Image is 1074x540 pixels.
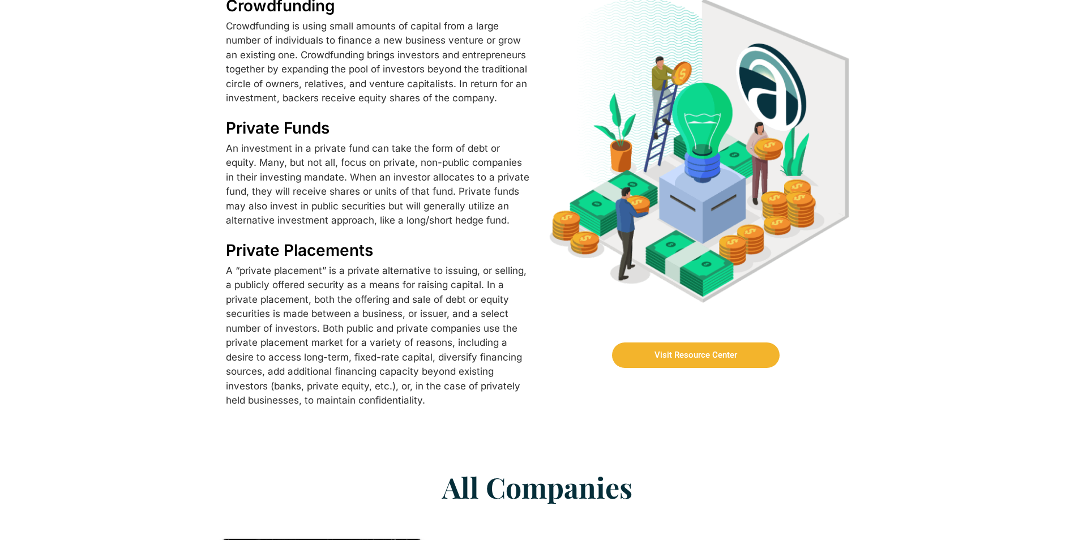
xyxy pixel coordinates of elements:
[226,120,532,136] h2: Private Funds
[220,470,854,504] h2: All Companies
[226,19,532,106] div: Crowdfunding is using small amounts of capital from a large number of individuals to finance a ne...
[612,342,780,368] a: Visit Resource Center
[226,264,532,408] div: A “private placement” is a private alternative to issuing, or selling, a publicly offered securit...
[654,351,737,359] span: Visit Resource Center
[226,142,532,228] div: An investment in a private fund can take the form of debt or equity. Many, but not all, focus on ...
[226,242,532,258] h2: Private Placements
